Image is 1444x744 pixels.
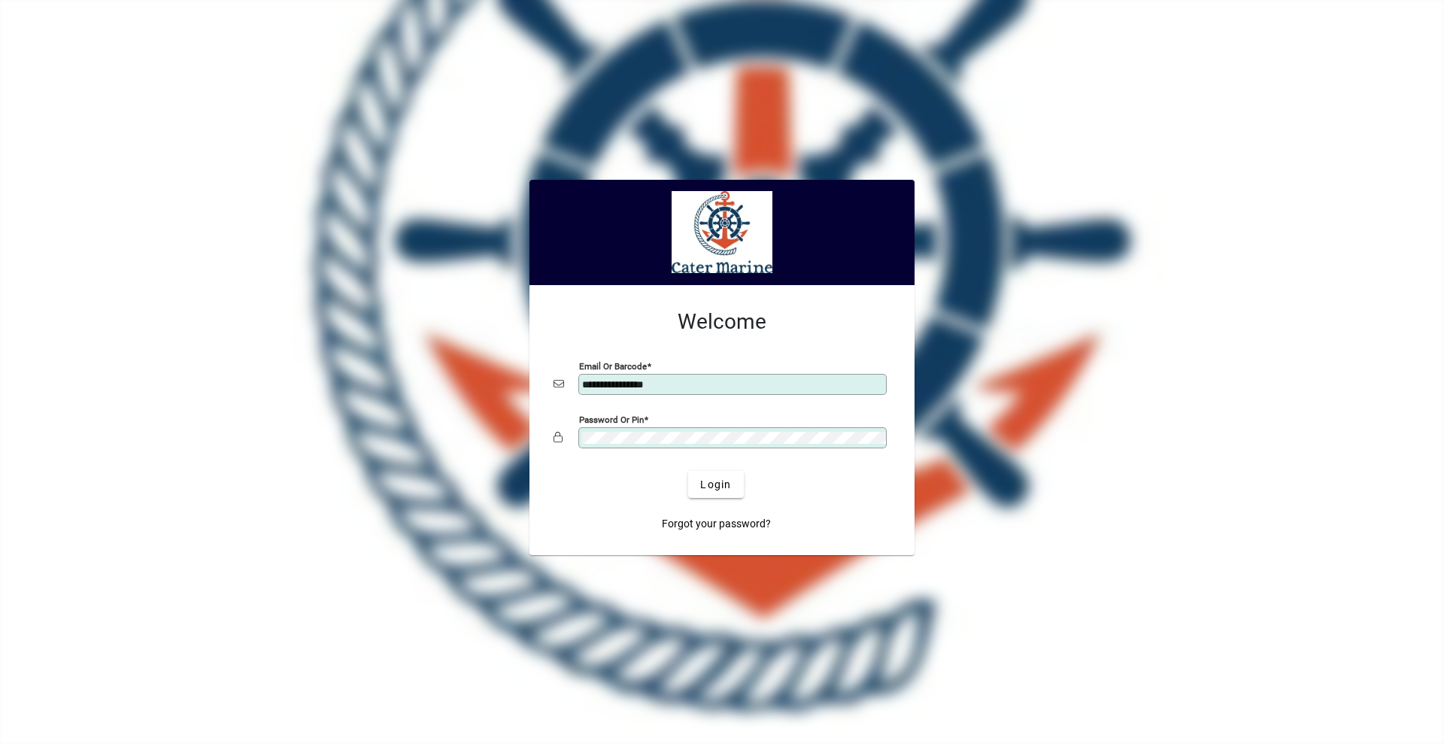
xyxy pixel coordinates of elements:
span: Forgot your password? [662,516,771,532]
a: Forgot your password? [656,510,777,537]
mat-label: Password or Pin [579,415,644,425]
span: Login [700,477,731,493]
h2: Welcome [554,309,890,335]
mat-label: Email or Barcode [579,361,647,372]
button: Login [688,471,743,498]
